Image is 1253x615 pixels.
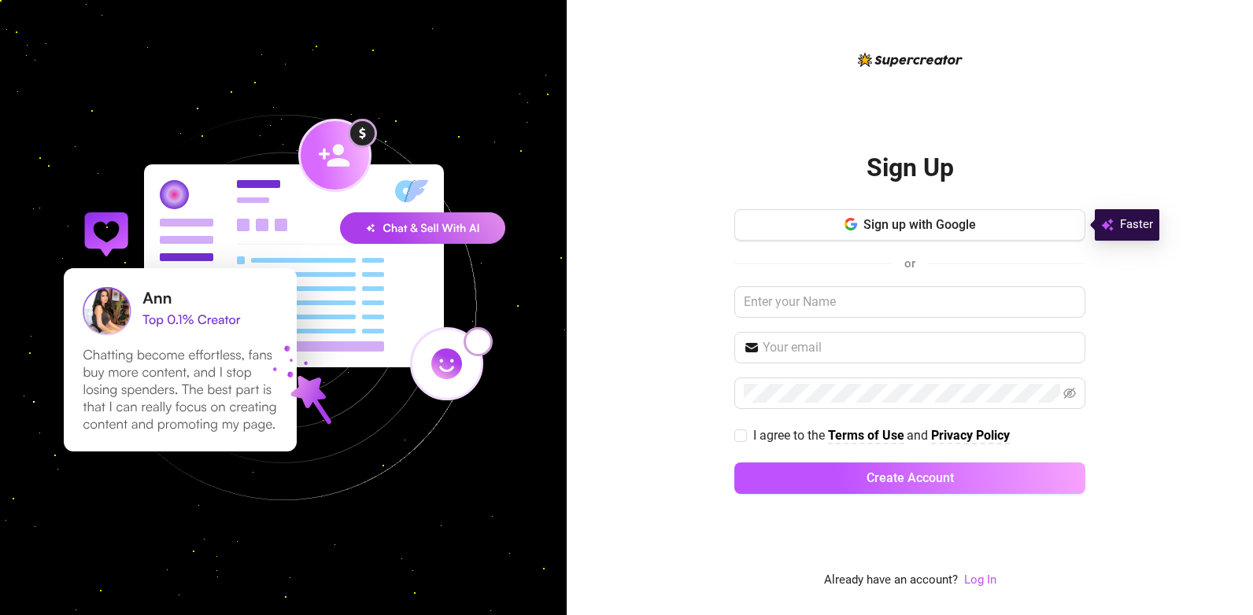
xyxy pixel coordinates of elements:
strong: Terms of Use [828,428,904,443]
strong: Privacy Policy [931,428,1010,443]
span: Sign up with Google [863,217,976,232]
span: Already have an account? [824,571,958,590]
button: Create Account [734,462,1085,494]
a: Privacy Policy [931,428,1010,444]
img: svg%3e [1101,215,1114,234]
span: or [904,256,915,271]
span: and [907,428,931,443]
h2: Sign Up [867,152,954,184]
img: logo-BBDzfeDw.svg [858,53,963,67]
a: Terms of Use [828,428,904,444]
input: Your email [763,338,1076,357]
button: Sign up with Google [734,209,1085,241]
span: eye-invisible [1063,387,1076,400]
span: Faster [1120,215,1153,234]
a: Log In [964,571,996,590]
span: Create Account [867,470,954,485]
a: Log In [964,573,996,587]
img: signup-background-D0MIrEPF.svg [11,35,556,580]
input: Enter your Name [734,286,1085,318]
span: I agree to the [753,428,828,443]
